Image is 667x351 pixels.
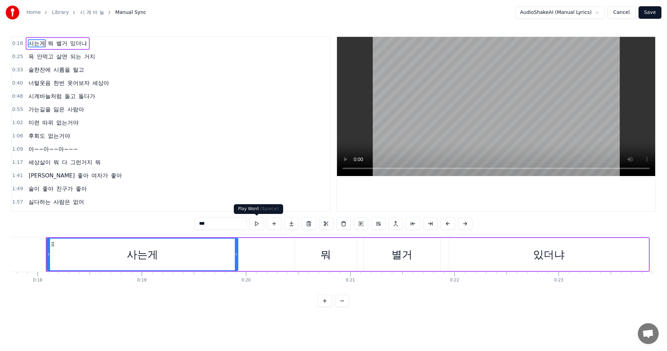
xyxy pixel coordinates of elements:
[346,278,355,283] div: 0:21
[12,159,23,166] span: 1:17
[53,79,65,87] span: 한번
[260,206,279,211] span: ( Space )
[28,66,51,74] span: 술한잔에
[12,66,23,73] span: 0:33
[607,6,635,19] button: Cancel
[53,158,60,166] span: 뭐
[639,6,661,19] button: Save
[110,171,123,180] span: 좋아
[6,6,19,19] img: youka
[115,9,146,16] span: Manual Sync
[33,278,42,283] div: 0:18
[12,133,23,139] span: 1:06
[61,158,68,166] span: 다
[12,93,23,100] span: 0:48
[28,145,79,153] span: 아~~아~~아~~~
[12,40,23,47] span: 0:18
[67,79,90,87] span: 웃어보자
[56,53,68,61] span: 살면
[28,185,40,193] span: 술이
[28,132,46,140] span: 후회도
[56,119,79,127] span: 없는거야
[77,171,89,180] span: 좋아
[42,119,54,127] span: 따위
[12,106,23,113] span: 0:55
[94,158,101,166] span: 뭐
[12,80,23,87] span: 0:40
[26,9,146,16] nav: breadcrumb
[69,39,88,47] span: 있더냐
[69,158,93,166] span: 그런거지
[69,53,82,61] span: 되는
[450,278,459,283] div: 0:22
[83,53,96,61] span: 거지
[52,9,69,16] a: Library
[56,39,68,47] span: 별거
[137,278,147,283] div: 0:19
[64,92,76,100] span: 돌고
[67,105,85,113] span: 사람아
[554,278,563,283] div: 0:23
[28,119,40,127] span: 미련
[78,92,96,100] span: 돌다가
[28,198,51,206] span: 싫다하는
[12,172,23,179] span: 1:41
[47,132,71,140] span: 없는거야
[42,185,54,193] span: 좋아
[28,158,51,166] span: 세상살이
[28,53,35,61] span: 욕
[533,247,565,262] div: 있더냐
[28,39,46,47] span: 사는게
[26,9,41,16] a: Home
[12,185,23,192] span: 1:49
[53,105,65,113] span: 잃은
[80,9,104,16] a: 시 계 바 늘
[53,66,71,74] span: 시름을
[91,171,109,180] span: 여자가
[92,79,110,87] span: 세상아
[75,185,88,193] span: 좋아
[12,199,23,206] span: 1:57
[72,198,85,206] span: 없어
[56,185,74,193] span: 친구가
[127,247,158,262] div: 사는게
[53,198,71,206] span: 사람은
[321,247,331,262] div: 뭐
[28,92,63,100] span: 시계바늘처럼
[28,79,51,87] span: 너털웃음
[12,119,23,126] span: 1:02
[12,53,23,60] span: 0:25
[28,171,75,180] span: [PERSON_NAME]
[241,278,251,283] div: 0:20
[392,247,412,262] div: 별거
[28,105,51,113] span: 가는길을
[234,204,283,214] div: Play Word
[72,66,85,74] span: 털고
[36,53,54,61] span: 안먹고
[47,39,54,47] span: 뭐
[12,146,23,153] span: 1:09
[638,323,659,344] div: 채팅 열기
